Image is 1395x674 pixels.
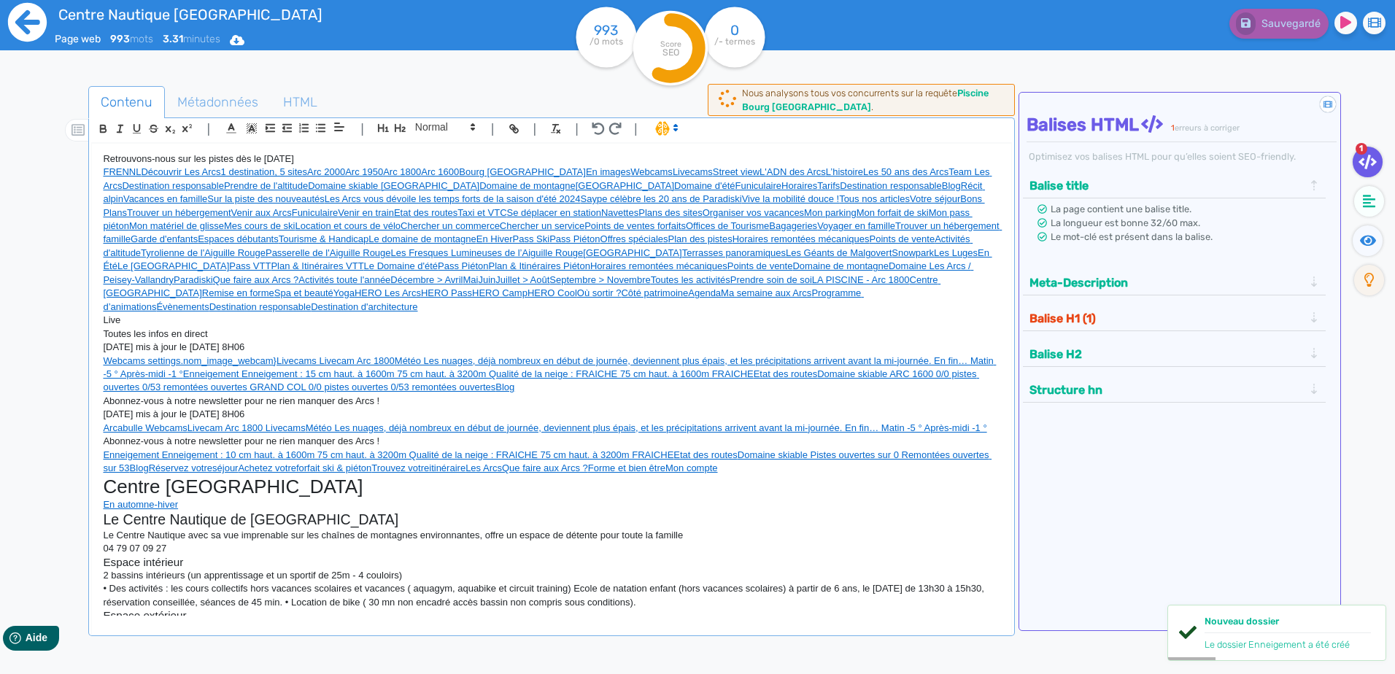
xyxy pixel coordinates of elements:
a: Arc 2000 [307,166,345,177]
a: Trouvez votreitinéraire [371,462,465,473]
button: Balise title [1025,174,1308,198]
a: Mai [463,274,478,285]
a: Prendre soin de soi [730,274,812,285]
tspan: /- termes [714,36,755,47]
a: Côté patrimoine [621,287,688,298]
a: Destination responsable [209,301,311,312]
a: Arcabulle Webcams [103,422,187,433]
a: Les 50 ans des Arcs [863,166,948,177]
a: HTML [271,86,330,119]
a: [GEOGRAPHIC_DATA] [576,180,674,191]
p: Le Centre Nautique avec sa vue imprenable sur les chaînes de montagnes environnantes, offre un es... [103,529,1000,542]
a: Funiculaire [735,180,781,191]
a: Mon compte [665,462,718,473]
p: • Des activités : les cours collectifs hors vacances scolaires et vacances ( aquagym, aquabike et... [103,582,1000,609]
a: L’histoire [826,166,863,177]
a: Arc 1800 [383,166,421,177]
a: Tourisme & Handicap [279,233,369,244]
a: [GEOGRAPHIC_DATA] [583,247,681,258]
div: Structure hn [1025,378,1323,402]
a: Activités d'altitude [103,233,973,257]
span: Le mot-clé est présent dans la balise. [1051,231,1213,242]
a: L'ADN des Arcs [760,166,826,177]
a: Mon parking [804,207,857,218]
a: HERO Pass [421,287,472,298]
a: Venir en train [338,207,394,218]
a: Mon matériel de glisse [129,220,224,231]
a: Juillet > Août [495,274,549,285]
a: Tarifs [817,180,840,191]
a: Street view [713,166,760,177]
b: 993 [110,33,130,45]
a: HERO Cool [528,287,577,298]
a: Etat des routes [754,368,817,379]
button: Structure hn [1025,378,1308,402]
a: Webcams settings.nom_image_webcam} [103,355,277,366]
button: Balise H2 [1025,342,1308,366]
a: Votre séjourBons Plans [103,193,984,217]
a: Domaine d'été [674,180,735,191]
p: Retrouvons-nous sur les pistes dès le [DATE] [103,152,1000,166]
a: Plan des pistes [668,233,733,244]
span: 1 [1171,123,1175,133]
div: Nouveau dossier [1205,614,1371,633]
a: Toutes les activités [651,274,730,285]
div: Balise H1 (1) [1025,306,1323,330]
a: Bagageries [769,220,817,231]
a: Le domaine de montagne [368,233,476,244]
a: Location et cours de vélo [295,220,401,231]
h3: Espace intérieur [103,556,1000,569]
a: HERO Les Arcs [355,287,421,298]
a: Team Les Arcs [103,166,992,190]
div: Optimisez vos balises HTML pour qu’elles soient SEO-friendly. [1027,150,1337,163]
span: Page web [55,33,101,45]
a: Livecams [673,166,713,177]
p: Toutes les infos en direct [103,328,1000,341]
a: Les Fresques Lumineuses de l’Aiguille Rouge [391,247,584,258]
b: 3.31 [163,33,183,45]
a: En automne-hiver [103,499,178,510]
span: 1 [1356,143,1367,155]
a: Snowpark [892,247,934,258]
a: Domaine de montagne [792,260,889,271]
span: HTML [271,82,329,122]
a: Réservez votreséjour [149,462,239,473]
button: Balise H1 (1) [1025,306,1308,330]
a: Enneigement Enneigement : 10 cm haut. à 1600m 75 cm haut. à 3200m Qualité de la neige : FRAICHE 7... [103,449,673,460]
a: Domaine de montagne [479,180,576,191]
a: Terrasses panoramiques [682,247,786,258]
p: 2 bassins intérieurs (un apprentissage et un sportif de 25m - 4 couloirs) [103,569,1000,582]
a: Etat des routes [394,207,457,218]
a: Trouver un hébergement [127,207,231,218]
button: Sauvegardé [1229,9,1329,39]
a: Enneigement Enneigement : 15 cm haut. à 1600m 75 cm haut. à 3200m Qualité de la neige : FRAICHE 7... [183,368,754,379]
a: Webcams [630,166,673,177]
a: Contenu [88,86,165,119]
a: Arc 1950 [345,166,383,177]
a: Destination responsable [840,180,941,191]
a: Sur la piste des nouveautés [207,193,324,204]
p: Abonnez-vous à notre newsletter pour ne rien manquer des Arcs ! [103,395,1000,408]
a: Programme d’animations [103,287,863,311]
a: En images [586,166,630,177]
div: Le dossier Enneigement a été créé [1205,638,1371,651]
a: Blog [495,381,514,392]
a: Juin [478,274,495,285]
a: Où sortir ? [577,287,622,298]
a: Plans des sites [638,207,702,218]
a: Tyrolienne de l'Aiguille Rouge [141,247,266,258]
a: Passerelle de l'Aiguille Rouge [266,247,391,258]
p: 04 79 07 09 27 [103,542,1000,555]
a: Tous nos articles [839,193,910,204]
a: Pass Piéton [549,233,600,244]
a: Agenda [688,287,721,298]
h4: Balises HTML [1027,115,1337,136]
tspan: 993 [595,22,619,39]
div: Balise title [1025,174,1323,198]
div: Balise H2 [1025,342,1323,366]
span: | [491,119,495,139]
a: Métadonnées [165,86,271,119]
a: Points de ventes forfaits [584,220,686,231]
a: Pass VTT [229,260,271,271]
a: Remise en forme [202,287,274,298]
